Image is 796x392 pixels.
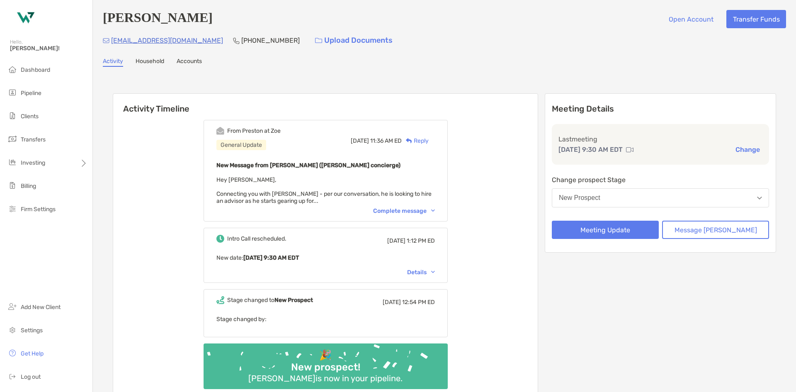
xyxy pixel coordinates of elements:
[136,58,164,67] a: Household
[7,111,17,121] img: clients icon
[316,349,335,361] div: 🎉
[315,38,322,44] img: button icon
[10,45,87,52] span: [PERSON_NAME]!
[21,136,46,143] span: Transfers
[7,157,17,167] img: investing icon
[245,373,406,383] div: [PERSON_NAME] is now in your pipeline.
[552,104,769,114] p: Meeting Details
[431,271,435,273] img: Chevron icon
[402,299,435,306] span: 12:54 PM ED
[21,206,56,213] span: Firm Settings
[7,371,17,381] img: logout icon
[103,58,123,67] a: Activity
[233,37,240,44] img: Phone Icon
[7,325,17,335] img: settings icon
[552,188,769,207] button: New Prospect
[216,296,224,304] img: Event icon
[243,254,299,261] b: [DATE] 9:30 AM EDT
[310,32,398,49] a: Upload Documents
[373,207,435,214] div: Complete message
[216,140,266,150] div: General Update
[383,299,401,306] span: [DATE]
[216,314,435,324] p: Stage changed by:
[216,162,400,169] b: New Message from [PERSON_NAME] ([PERSON_NAME] concierge)
[274,297,313,304] b: New Prospect
[21,66,50,73] span: Dashboard
[662,10,720,28] button: Open Account
[7,204,17,214] img: firm-settings icon
[733,145,762,154] button: Change
[21,327,43,334] span: Settings
[21,183,36,190] span: Billing
[7,180,17,190] img: billing icon
[7,302,17,312] img: add_new_client icon
[351,137,369,144] span: [DATE]
[7,88,17,97] img: pipeline icon
[662,221,769,239] button: Message [PERSON_NAME]
[558,144,623,155] p: [DATE] 9:30 AM EDT
[216,176,432,205] span: Hey [PERSON_NAME], Connecting you with [PERSON_NAME] - per our conversation, he is looking to hir...
[177,58,202,67] a: Accounts
[7,64,17,74] img: dashboard icon
[216,127,224,135] img: Event icon
[21,350,44,357] span: Get Help
[21,373,41,380] span: Log out
[21,304,61,311] span: Add New Client
[558,134,762,144] p: Last meeting
[407,269,435,276] div: Details
[552,175,769,185] p: Change prospect Stage
[204,343,448,382] img: Confetti
[431,209,435,212] img: Chevron icon
[227,235,286,242] div: Intro Call rescheduled.
[21,90,41,97] span: Pipeline
[21,159,45,166] span: Investing
[626,146,633,153] img: communication type
[7,134,17,144] img: transfers icon
[103,38,109,43] img: Email Icon
[21,113,39,120] span: Clients
[111,35,223,46] p: [EMAIL_ADDRESS][DOMAIN_NAME]
[227,127,281,134] div: From Preston at Zoe
[387,237,405,244] span: [DATE]
[288,361,364,373] div: New prospect!
[370,137,402,144] span: 11:36 AM ED
[757,197,762,200] img: Open dropdown arrow
[406,138,412,144] img: Reply icon
[113,94,538,114] h6: Activity Timeline
[7,348,17,358] img: get-help icon
[227,297,313,304] div: Stage changed to
[407,237,435,244] span: 1:12 PM ED
[216,253,435,263] p: New date :
[241,35,300,46] p: [PHONE_NUMBER]
[10,3,40,33] img: Zoe Logo
[552,221,659,239] button: Meeting Update
[726,10,786,28] button: Transfer Funds
[559,194,600,202] div: New Prospect
[402,136,429,145] div: Reply
[216,235,224,243] img: Event icon
[103,10,213,28] h4: [PERSON_NAME]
